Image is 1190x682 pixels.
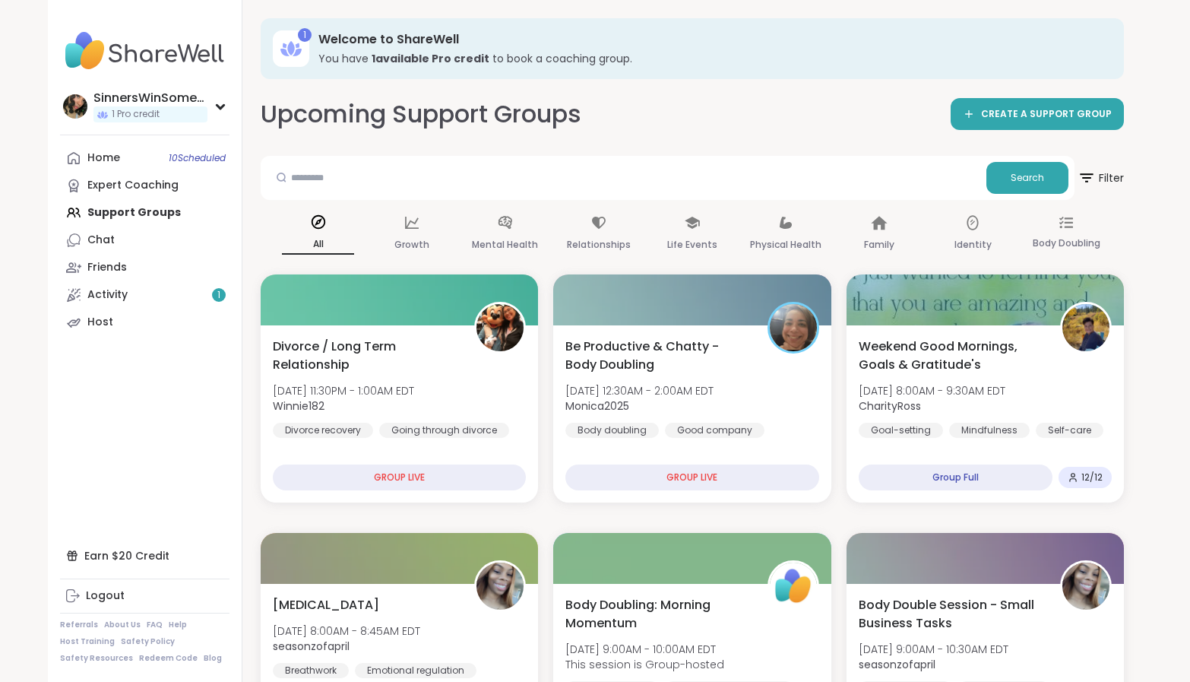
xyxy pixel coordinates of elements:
[1036,423,1103,438] div: Self-care
[87,287,128,303] div: Activity
[273,383,414,398] span: [DATE] 11:30PM - 1:00AM EDT
[60,653,133,664] a: Safety Resources
[60,636,115,647] a: Host Training
[859,657,935,672] b: seasonzofapril
[565,338,750,374] span: Be Productive & Chatty - Body Doubling
[87,178,179,193] div: Expert Coaching
[60,227,229,254] a: Chat
[63,94,87,119] img: SinnersWinSometimes
[476,304,524,351] img: Winnie182
[472,236,538,254] p: Mental Health
[565,465,818,490] div: GROUP LIVE
[355,663,476,678] div: Emotional regulation
[859,642,1008,657] span: [DATE] 9:00AM - 10:30AM EDT
[87,315,113,330] div: Host
[859,596,1043,633] span: Body Double Session - Small Business Tasks
[1078,156,1124,200] button: Filter
[565,398,629,414] b: Monica2025
[217,289,220,302] span: 1
[169,620,187,630] a: Help
[770,563,817,610] img: ShareWell
[87,260,127,275] div: Friends
[565,642,724,657] span: [DATE] 9:00AM - 10:00AM EDT
[859,423,943,438] div: Goal-setting
[273,639,350,654] b: seasonzofapril
[273,623,420,639] span: [DATE] 8:00AM - 8:45AM EDT
[565,383,714,398] span: [DATE] 12:30AM - 2:00AM EDT
[93,90,207,106] div: SinnersWinSometimes
[298,28,312,42] div: 1
[273,663,349,678] div: Breathwork
[372,51,489,66] b: 1 available Pro credit
[859,398,921,414] b: CharityRoss
[750,236,821,254] p: Physical Health
[87,151,120,166] div: Home
[770,304,817,351] img: Monica2025
[981,108,1112,121] span: CREATE A SUPPORT GROUP
[104,620,141,630] a: About Us
[273,423,373,438] div: Divorce recovery
[139,653,198,664] a: Redeem Code
[60,24,229,78] img: ShareWell Nav Logo
[1081,471,1103,484] span: 12 / 12
[567,236,631,254] p: Relationships
[273,596,379,614] span: [MEDICAL_DATA]
[169,152,226,164] span: 10 Scheduled
[379,423,509,438] div: Going through divorce
[665,423,764,438] div: Good company
[318,31,1103,48] h3: Welcome to ShareWell
[949,423,1030,438] div: Mindfulness
[60,254,229,281] a: Friends
[60,309,229,336] a: Host
[951,98,1124,130] a: CREATE A SUPPORT GROUP
[1062,304,1109,351] img: CharityRoss
[859,338,1043,374] span: Weekend Good Mornings, Goals & Gratitude's
[273,398,324,414] b: Winnie182
[565,596,750,633] span: Body Doubling: Morning Momentum
[565,423,659,438] div: Body doubling
[204,653,222,664] a: Blog
[261,97,581,132] h2: Upcoming Support Groups
[476,563,524,610] img: seasonzofapril
[60,281,229,309] a: Activity1
[1011,171,1044,185] span: Search
[60,172,229,199] a: Expert Coaching
[60,542,229,569] div: Earn $20 Credit
[859,465,1052,490] div: Group Full
[1033,234,1100,252] p: Body Doubling
[394,236,429,254] p: Growth
[667,236,717,254] p: Life Events
[60,144,229,172] a: Home10Scheduled
[864,236,894,254] p: Family
[60,620,98,630] a: Referrals
[87,233,115,248] div: Chat
[1078,160,1124,196] span: Filter
[859,383,1005,398] span: [DATE] 8:00AM - 9:30AM EDT
[147,620,163,630] a: FAQ
[282,235,354,255] p: All
[273,338,457,374] span: Divorce / Long Term Relationship
[954,236,992,254] p: Identity
[273,465,526,490] div: GROUP LIVE
[565,657,724,672] span: This session is Group-hosted
[60,582,229,610] a: Logout
[1062,563,1109,610] img: seasonzofapril
[318,51,1103,66] h3: You have to book a coaching group.
[986,162,1068,194] button: Search
[112,108,160,121] span: 1 Pro credit
[121,636,175,647] a: Safety Policy
[86,588,125,604] div: Logout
